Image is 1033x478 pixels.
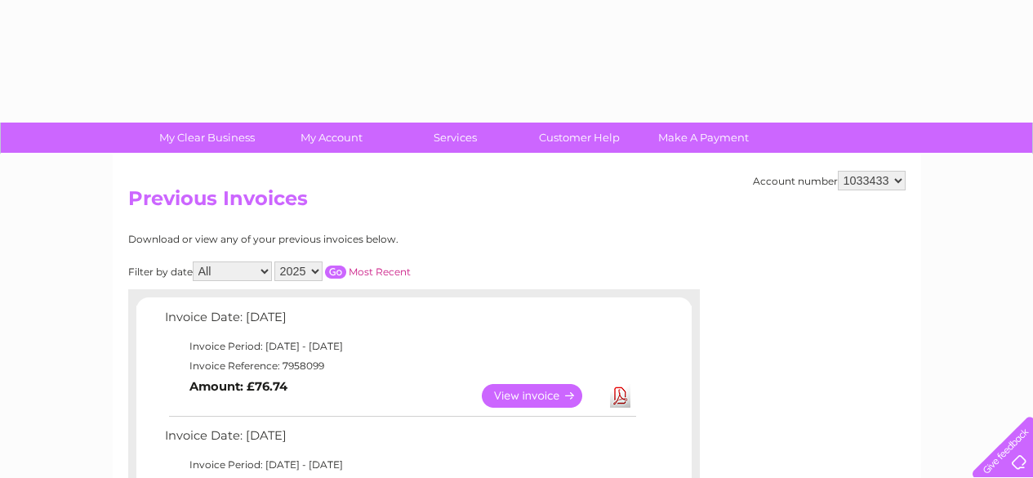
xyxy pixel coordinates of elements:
[753,171,906,190] div: Account number
[128,261,557,281] div: Filter by date
[161,337,639,356] td: Invoice Period: [DATE] - [DATE]
[349,266,411,278] a: Most Recent
[161,425,639,455] td: Invoice Date: [DATE]
[161,306,639,337] td: Invoice Date: [DATE]
[128,187,906,218] h2: Previous Invoices
[636,123,771,153] a: Make A Payment
[128,234,557,245] div: Download or view any of your previous invoices below.
[189,379,287,394] b: Amount: £76.74
[610,384,630,408] a: Download
[482,384,602,408] a: View
[140,123,274,153] a: My Clear Business
[264,123,399,153] a: My Account
[512,123,647,153] a: Customer Help
[161,356,639,376] td: Invoice Reference: 7958099
[388,123,523,153] a: Services
[161,455,639,475] td: Invoice Period: [DATE] - [DATE]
